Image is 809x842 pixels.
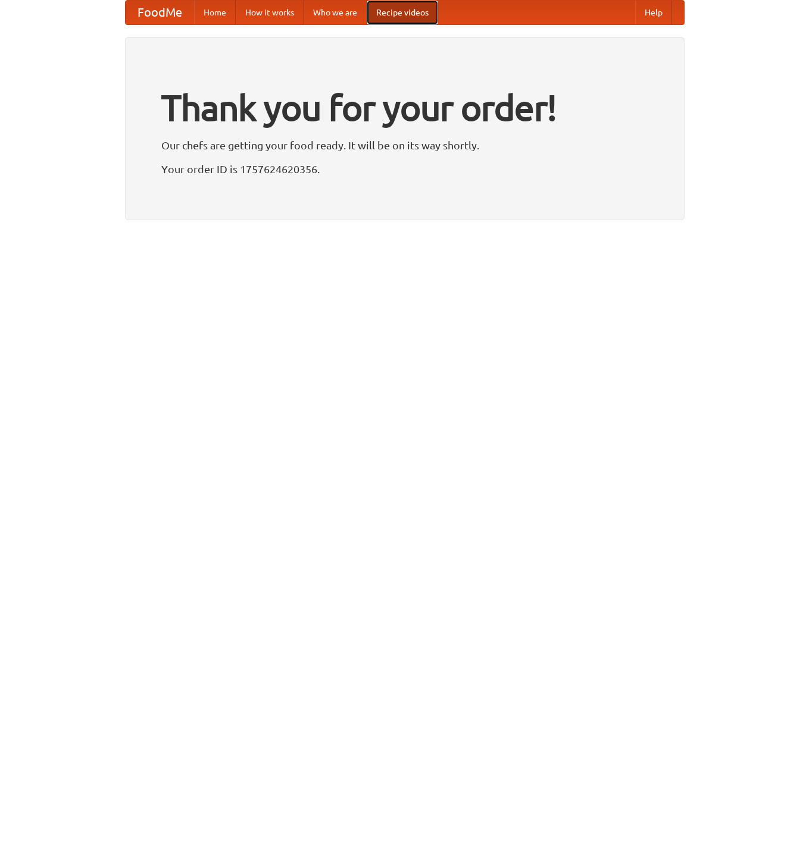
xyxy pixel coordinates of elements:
[236,1,304,24] a: How it works
[194,1,236,24] a: Home
[367,1,438,24] a: Recipe videos
[635,1,672,24] a: Help
[304,1,367,24] a: Who we are
[161,136,648,154] p: Our chefs are getting your food ready. It will be on its way shortly.
[161,79,648,136] h1: Thank you for your order!
[161,160,648,178] p: Your order ID is 1757624620356.
[126,1,194,24] a: FoodMe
